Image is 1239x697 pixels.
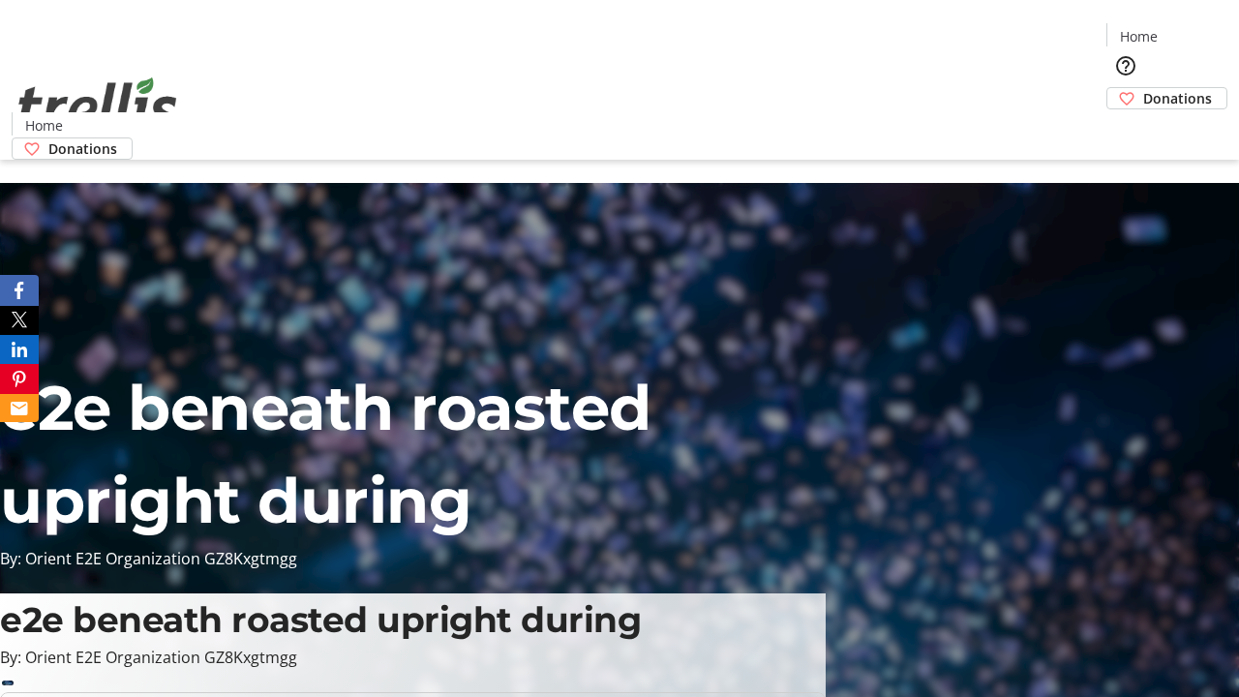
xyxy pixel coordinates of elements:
[12,137,133,160] a: Donations
[13,115,75,136] a: Home
[1120,26,1158,46] span: Home
[1106,109,1145,148] button: Cart
[25,115,63,136] span: Home
[1106,46,1145,85] button: Help
[1143,88,1212,108] span: Donations
[1107,26,1169,46] a: Home
[48,138,117,159] span: Donations
[12,56,184,153] img: Orient E2E Organization GZ8Kxgtmgg's Logo
[1106,87,1227,109] a: Donations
